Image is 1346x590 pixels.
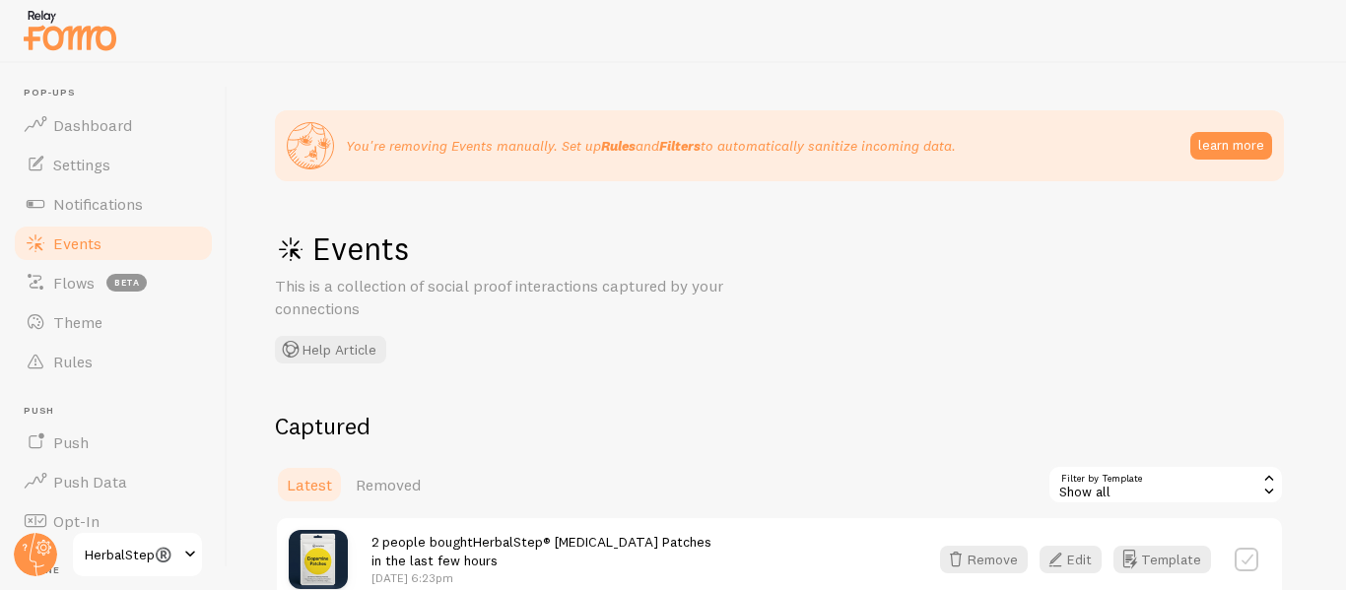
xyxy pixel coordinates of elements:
[53,352,93,371] span: Rules
[659,137,701,155] strong: Filters
[601,137,636,155] strong: Rules
[289,530,348,589] img: This_patch_literally_changed_my_life._I_went_from_feeling_like_a_useless_zombie_to_actually_getti...
[106,274,147,292] span: beta
[473,533,711,551] a: HerbalStep® [MEDICAL_DATA] Patches
[356,475,421,494] span: Removed
[12,145,215,184] a: Settings
[12,224,215,263] a: Events
[287,475,332,494] span: Latest
[71,531,204,578] a: HerbalStep®️
[275,229,866,269] h1: Events
[12,263,215,302] a: Flows beta
[53,312,102,332] span: Theme
[53,194,143,214] span: Notifications
[371,569,711,586] p: [DATE] 6:23pm
[1040,546,1102,573] button: Edit
[275,411,1284,441] h2: Captured
[1190,132,1272,160] button: learn more
[940,546,1028,573] button: Remove
[12,423,215,462] a: Push
[24,87,215,99] span: Pop-ups
[53,472,127,492] span: Push Data
[53,432,89,452] span: Push
[1040,546,1113,573] a: Edit
[53,273,95,293] span: Flows
[12,302,215,342] a: Theme
[24,405,215,418] span: Push
[275,275,748,320] p: This is a collection of social proof interactions captured by your connections
[346,136,956,156] p: You're removing Events manually. Set up and to automatically sanitize incoming data.
[53,115,132,135] span: Dashboard
[53,233,101,253] span: Events
[12,342,215,381] a: Rules
[12,184,215,224] a: Notifications
[12,501,215,541] a: Opt-In
[1047,465,1284,504] div: Show all
[275,336,386,363] button: Help Article
[1113,546,1211,573] button: Template
[344,465,433,504] a: Removed
[53,511,100,531] span: Opt-In
[12,462,215,501] a: Push Data
[275,465,344,504] a: Latest
[21,5,119,55] img: fomo-relay-logo-orange.svg
[53,155,110,174] span: Settings
[85,543,178,566] span: HerbalStep®️
[12,105,215,145] a: Dashboard
[371,533,711,569] span: 2 people bought in the last few hours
